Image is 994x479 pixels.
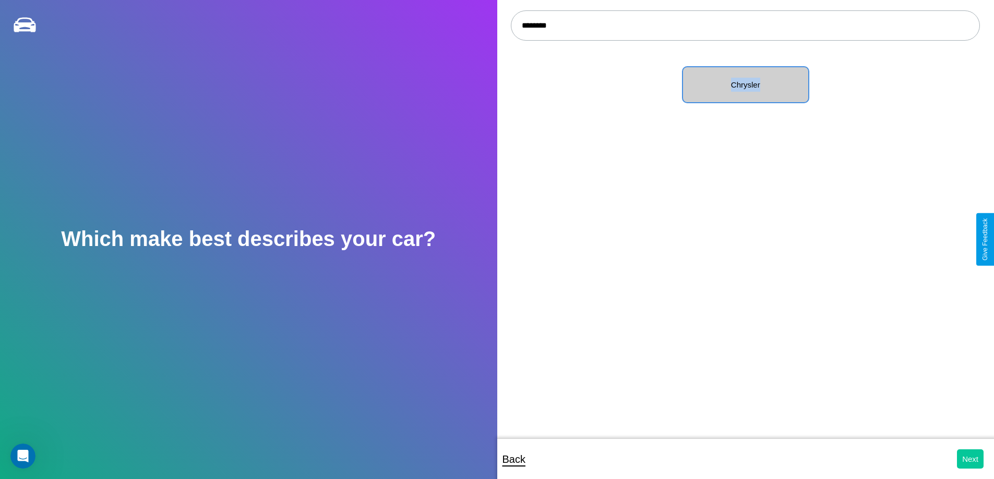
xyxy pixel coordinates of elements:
[693,78,798,92] p: Chrysler
[502,450,525,469] p: Back
[61,227,436,251] h2: Which make best describes your car?
[10,444,35,469] iframe: Intercom live chat
[981,218,989,261] div: Give Feedback
[957,449,984,469] button: Next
